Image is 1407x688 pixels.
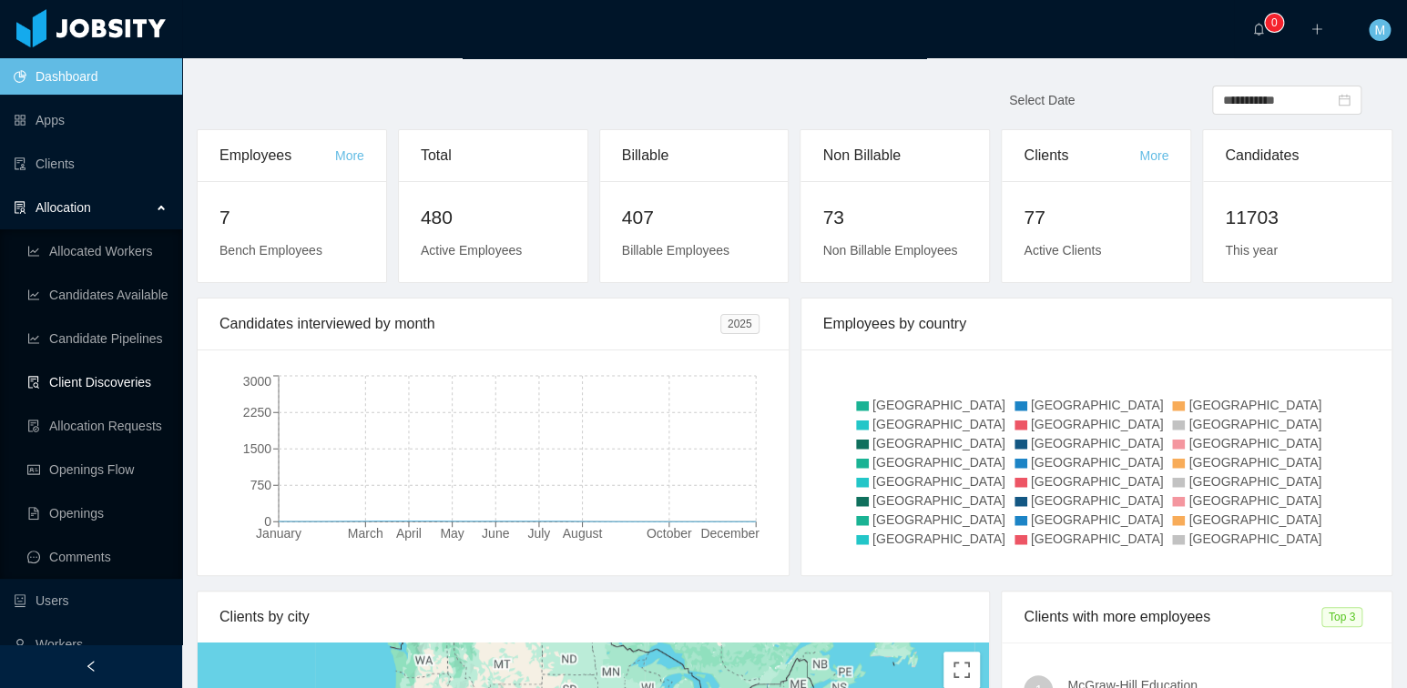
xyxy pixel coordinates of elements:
[622,243,729,258] span: Billable Employees
[872,512,1005,527] span: [GEOGRAPHIC_DATA]
[396,526,422,541] tspan: April
[1188,417,1321,431] span: [GEOGRAPHIC_DATA]
[243,405,271,420] tspan: 2250
[27,408,168,444] a: icon: file-doneAllocation Requests
[1024,203,1168,232] h2: 77
[872,436,1005,450] span: [GEOGRAPHIC_DATA]
[700,526,760,541] tspan: December
[1031,417,1164,431] span: [GEOGRAPHIC_DATA]
[14,102,168,138] a: icon: appstoreApps
[421,203,566,232] h2: 480
[1031,436,1164,450] span: [GEOGRAPHIC_DATA]
[872,531,1005,546] span: [GEOGRAPHIC_DATA]
[14,582,168,619] a: icon: robotUsers
[1188,531,1321,546] span: [GEOGRAPHIC_DATA]
[872,455,1005,470] span: [GEOGRAPHIC_DATA]
[14,626,168,663] a: icon: userWorkers
[622,203,767,232] h2: 407
[219,203,364,232] h2: 7
[219,298,720,349] div: Candidates interviewed by month
[1374,19,1385,41] span: M
[335,148,364,163] a: More
[1188,512,1321,527] span: [GEOGRAPHIC_DATA]
[1252,23,1265,35] i: icon: bell
[1188,455,1321,470] span: [GEOGRAPHIC_DATA]
[872,493,1005,508] span: [GEOGRAPHIC_DATA]
[1321,607,1362,627] span: Top 3
[250,478,272,492] tspan: 750
[14,146,168,182] a: icon: auditClients
[1225,243,1278,258] span: This year
[527,526,550,541] tspan: July
[872,398,1005,412] span: [GEOGRAPHIC_DATA]
[14,201,26,214] i: icon: solution
[264,514,271,529] tspan: 0
[1139,148,1168,163] a: More
[1024,592,1320,642] div: Clients with more employees
[1225,203,1370,232] h2: 11703
[1031,493,1164,508] span: [GEOGRAPHIC_DATA]
[243,373,271,388] tspan: 3000
[872,474,1005,489] span: [GEOGRAPHIC_DATA]
[1031,474,1164,489] span: [GEOGRAPHIC_DATA]
[822,130,967,181] div: Non Billable
[1310,23,1323,35] i: icon: plus
[720,314,760,334] span: 2025
[27,320,168,357] a: icon: line-chartCandidate Pipelines
[822,243,957,258] span: Non Billable Employees
[27,277,168,313] a: icon: line-chartCandidates Available
[440,526,464,541] tspan: May
[421,243,522,258] span: Active Employees
[1009,93,1075,107] span: Select Date
[1338,94,1351,106] i: icon: calendar
[872,417,1005,431] span: [GEOGRAPHIC_DATA]
[219,243,322,258] span: Bench Employees
[482,526,510,541] tspan: June
[1024,243,1101,258] span: Active Clients
[1188,436,1321,450] span: [GEOGRAPHIC_DATA]
[1188,474,1321,489] span: [GEOGRAPHIC_DATA]
[14,58,168,95] a: icon: pie-chartDashboard
[1031,455,1164,470] span: [GEOGRAPHIC_DATA]
[27,364,168,400] a: icon: file-searchClient Discoveries
[219,130,335,181] div: Employees
[421,130,566,181] div: Total
[1265,14,1283,32] sup: 0
[823,298,1371,349] div: Employees by country
[622,130,767,181] div: Billable
[27,495,168,531] a: icon: file-textOpenings
[27,451,168,488] a: icon: idcardOpenings Flow
[348,526,383,541] tspan: March
[1024,130,1139,181] div: Clients
[1225,130,1370,181] div: Candidates
[256,526,301,541] tspan: January
[219,592,967,642] div: Clients by city
[1031,398,1164,412] span: [GEOGRAPHIC_DATA]
[1188,398,1321,412] span: [GEOGRAPHIC_DATA]
[1188,493,1321,508] span: [GEOGRAPHIC_DATA]
[943,652,980,688] button: Toggle fullscreen view
[563,526,603,541] tspan: August
[647,526,692,541] tspan: October
[1031,512,1164,527] span: [GEOGRAPHIC_DATA]
[27,233,168,269] a: icon: line-chartAllocated Workers
[36,200,91,215] span: Allocation
[822,203,967,232] h2: 73
[243,441,271,456] tspan: 1500
[1031,531,1164,546] span: [GEOGRAPHIC_DATA]
[27,539,168,575] a: icon: messageComments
